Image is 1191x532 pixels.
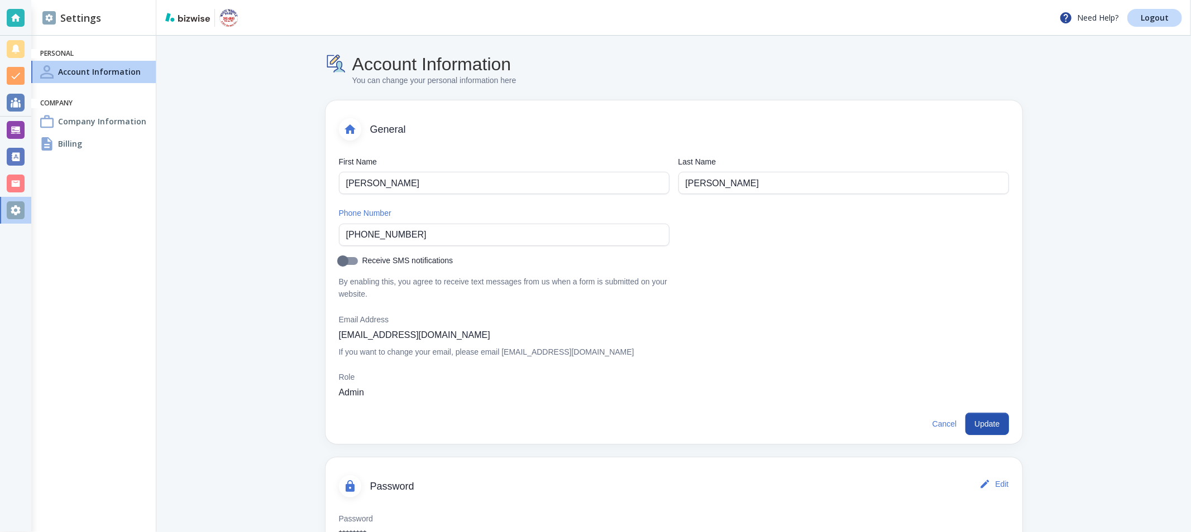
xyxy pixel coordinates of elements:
[339,371,355,384] p: Role
[42,11,101,26] h2: Settings
[339,513,373,525] p: Password
[339,314,389,326] p: Email Address
[165,13,210,22] img: bizwise
[42,11,56,25] img: DashboardSidebarSettings.svg
[362,255,453,267] span: Receive SMS notifications
[352,54,516,75] h4: Account Information
[31,110,156,133] a: Company InformationCompany Information
[58,115,146,127] h4: Company Information
[370,481,978,493] span: Password
[965,413,1008,435] button: Update
[339,207,669,219] label: Phone Number
[58,66,141,78] h4: Account Information
[1127,9,1182,27] a: Logout
[40,49,147,59] h6: Personal
[31,133,156,155] a: BillingBilling
[1059,11,1118,25] p: Need Help?
[678,156,1009,167] label: Last Name
[339,276,669,301] p: By enabling this, you agree to receive text messages from us when a form is submitted on your web...
[219,9,238,27] img: White Marble Park
[326,54,348,75] img: Account Information
[370,124,1009,136] span: General
[1141,14,1169,22] p: Logout
[58,138,82,149] h4: Billing
[339,346,634,359] p: If you want to change your email, please email [EMAIL_ADDRESS][DOMAIN_NAME]
[339,156,669,167] label: First Name
[928,413,962,435] button: Cancel
[352,75,516,87] p: You can change your personal information here
[977,473,1013,495] button: Edit
[339,328,490,342] p: [EMAIL_ADDRESS][DOMAIN_NAME]
[339,386,364,399] p: Admin
[31,61,156,83] a: Account InformationAccount Information
[40,99,147,108] h6: Company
